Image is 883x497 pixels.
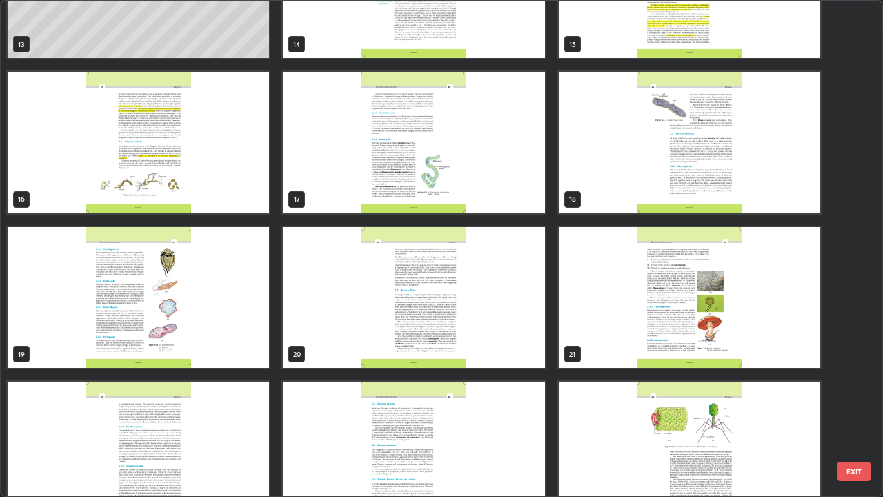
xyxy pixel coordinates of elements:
img: 1721205492U5IY9H.pdf [283,227,544,369]
div: grid [1,1,858,496]
img: 1721205492U5IY9H.pdf [8,227,269,369]
button: EXIT [837,462,871,481]
img: 1721205492U5IY9H.pdf [283,72,544,213]
img: 1721205492U5IY9H.pdf [559,227,820,369]
img: 1721205492U5IY9H.pdf [8,72,269,213]
img: 1721205492U5IY9H.pdf [559,72,820,213]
